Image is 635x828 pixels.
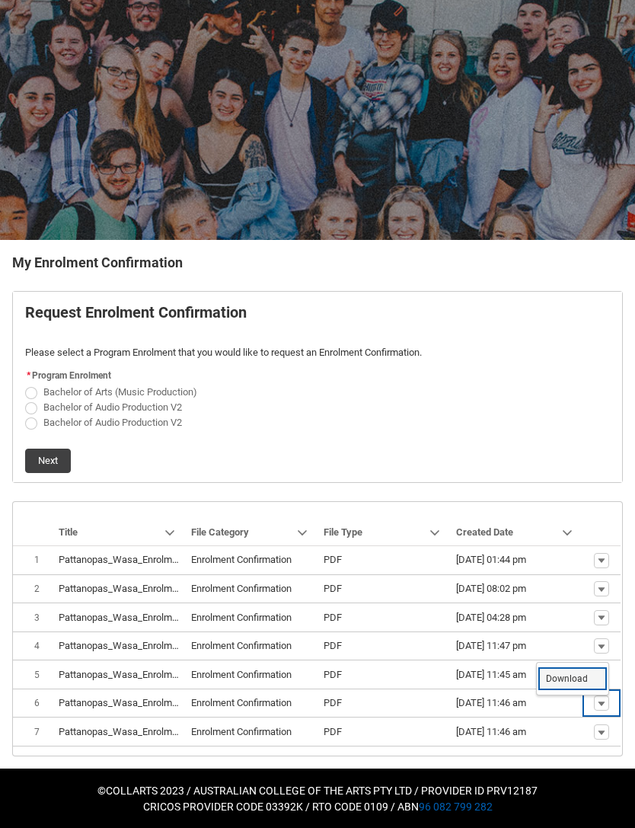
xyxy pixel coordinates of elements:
[456,697,526,708] lightning-formatted-date-time: [DATE] 11:46 am
[25,449,71,473] button: Next
[43,417,182,428] span: Bachelor of Audio Production V2
[456,554,526,565] lightning-formatted-date-time: [DATE] 01:44 pm
[324,640,342,651] lightning-base-formatted-text: PDF
[191,726,292,737] lightning-base-formatted-text: Enrolment Confirmation
[324,612,342,623] lightning-base-formatted-text: PDF
[59,697,317,708] lightning-base-formatted-text: Pattanopas_Wasa_Enrolment_Confirmation_Sep 8, 2025.pdf
[59,669,317,680] lightning-base-formatted-text: Pattanopas_Wasa_Enrolment_Confirmation_Sep 8, 2025.pdf
[27,370,30,381] abbr: required
[191,697,292,708] lightning-base-formatted-text: Enrolment Confirmation
[324,554,342,565] lightning-base-formatted-text: PDF
[59,612,324,623] lightning-base-formatted-text: Pattanopas_Wasa_Enrolment_Confirmation_May 15, 2024.pdf
[43,401,182,413] span: Bachelor of Audio Production V2
[59,554,321,565] lightning-base-formatted-text: Pattanopas_Wasa_Enrolment_Confirmation_Feb 19, 2024.pdf
[43,386,197,398] span: Bachelor of Arts (Music Production)
[456,612,526,623] lightning-formatted-date-time: [DATE] 04:28 pm
[32,370,111,381] span: Program Enrolment
[59,583,324,594] lightning-base-formatted-text: Pattanopas_Wasa_Enrolment_Confirmation_May 10, 2024.pdf
[419,801,493,813] a: 96 082 799 282
[12,291,623,483] article: REDU_Generate_Enrolment_Confirmation flow
[191,640,292,651] lightning-base-formatted-text: Enrolment Confirmation
[324,669,342,680] lightning-base-formatted-text: PDF
[324,726,342,737] lightning-base-formatted-text: PDF
[324,583,342,594] lightning-base-formatted-text: PDF
[456,726,526,737] lightning-formatted-date-time: [DATE] 11:46 am
[546,672,588,686] span: Download
[191,583,292,594] lightning-base-formatted-text: Enrolment Confirmation
[59,640,324,651] lightning-base-formatted-text: Pattanopas_Wasa_Enrolment_Confirmation_May 15, 2024.pdf
[191,612,292,623] lightning-base-formatted-text: Enrolment Confirmation
[324,697,342,708] lightning-base-formatted-text: PDF
[191,554,292,565] lightning-base-formatted-text: Enrolment Confirmation
[456,583,526,594] lightning-formatted-date-time: [DATE] 08:02 pm
[25,345,610,360] p: Please select a Program Enrolment that you would like to request an Enrolment Confirmation.
[59,726,317,737] lightning-base-formatted-text: Pattanopas_Wasa_Enrolment_Confirmation_Sep 8, 2025.pdf
[25,303,247,321] b: Request Enrolment Confirmation
[12,254,183,270] b: My Enrolment Confirmation
[456,669,526,680] lightning-formatted-date-time: [DATE] 11:45 am
[456,640,526,651] lightning-formatted-date-time: [DATE] 11:47 pm
[191,669,292,680] lightning-base-formatted-text: Enrolment Confirmation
